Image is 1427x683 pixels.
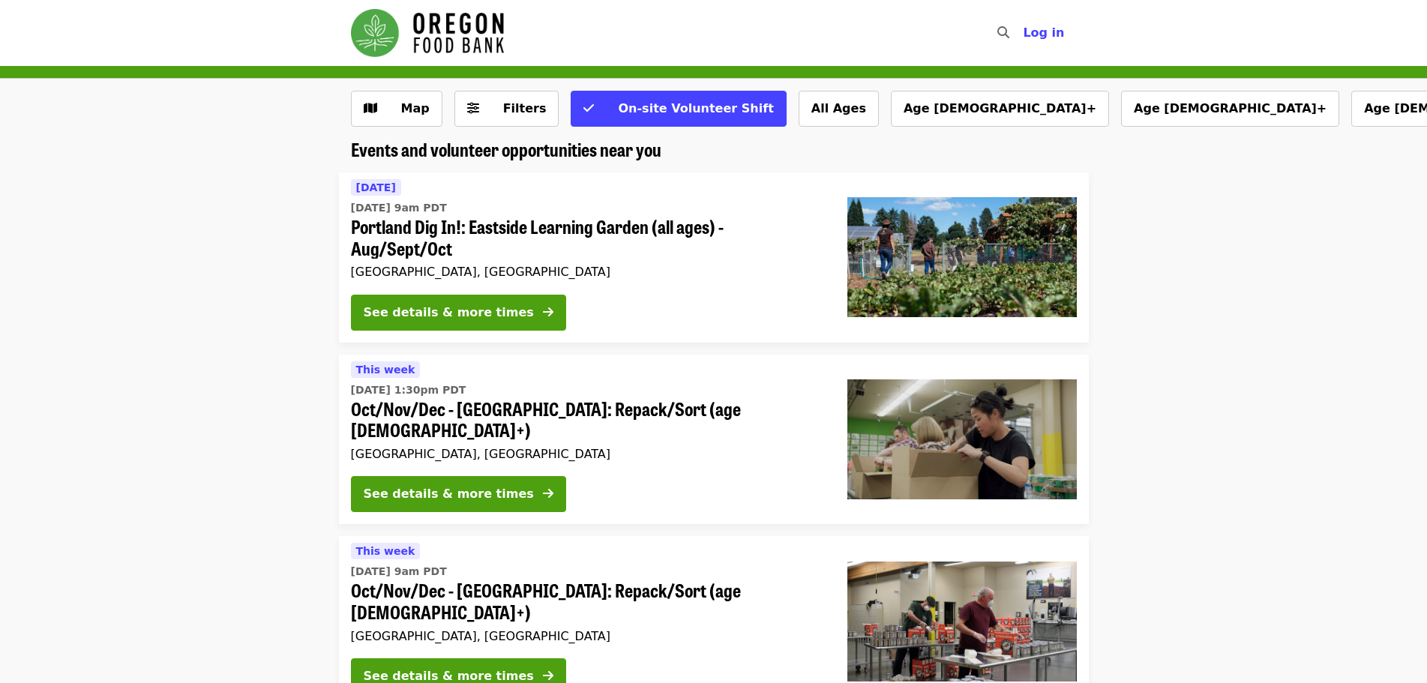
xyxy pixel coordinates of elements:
span: Filters [503,101,547,115]
img: Oct/Nov/Dec - Portland: Repack/Sort (age 16+) organized by Oregon Food Bank [847,562,1077,682]
img: Portland Dig In!: Eastside Learning Garden (all ages) - Aug/Sept/Oct organized by Oregon Food Bank [847,197,1077,317]
i: search icon [997,25,1009,40]
span: Oct/Nov/Dec - [GEOGRAPHIC_DATA]: Repack/Sort (age [DEMOGRAPHIC_DATA]+) [351,580,823,623]
input: Search [1018,15,1030,51]
a: See details for "Portland Dig In!: Eastside Learning Garden (all ages) - Aug/Sept/Oct" [339,172,1089,343]
button: Filters (0 selected) [454,91,559,127]
span: Oct/Nov/Dec - [GEOGRAPHIC_DATA]: Repack/Sort (age [DEMOGRAPHIC_DATA]+) [351,398,823,442]
time: [DATE] 9am PDT [351,564,447,580]
div: See details & more times [364,485,534,503]
time: [DATE] 9am PDT [351,200,447,216]
span: On-site Volunteer Shift [618,101,773,115]
button: See details & more times [351,295,566,331]
button: See details & more times [351,476,566,512]
button: On-site Volunteer Shift [571,91,786,127]
i: arrow-right icon [543,487,553,501]
time: [DATE] 1:30pm PDT [351,382,466,398]
span: Map [401,101,430,115]
i: map icon [364,101,377,115]
img: Oct/Nov/Dec - Portland: Repack/Sort (age 8+) organized by Oregon Food Bank [847,379,1077,499]
i: check icon [583,101,594,115]
span: This week [356,545,415,557]
button: Log in [1011,18,1076,48]
button: All Ages [799,91,879,127]
i: arrow-right icon [543,305,553,319]
a: See details for "Oct/Nov/Dec - Portland: Repack/Sort (age 8+)" [339,355,1089,525]
div: [GEOGRAPHIC_DATA], [GEOGRAPHIC_DATA] [351,629,823,643]
img: Oregon Food Bank - Home [351,9,504,57]
div: See details & more times [364,304,534,322]
div: [GEOGRAPHIC_DATA], [GEOGRAPHIC_DATA] [351,265,823,279]
span: Portland Dig In!: Eastside Learning Garden (all ages) - Aug/Sept/Oct [351,216,823,259]
button: Age [DEMOGRAPHIC_DATA]+ [891,91,1109,127]
div: [GEOGRAPHIC_DATA], [GEOGRAPHIC_DATA] [351,447,823,461]
span: This week [356,364,415,376]
span: Log in [1023,25,1064,40]
button: Age [DEMOGRAPHIC_DATA]+ [1121,91,1339,127]
i: sliders-h icon [467,101,479,115]
span: [DATE] [356,181,396,193]
i: arrow-right icon [543,669,553,683]
button: Show map view [351,91,442,127]
span: Events and volunteer opportunities near you [351,136,661,162]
